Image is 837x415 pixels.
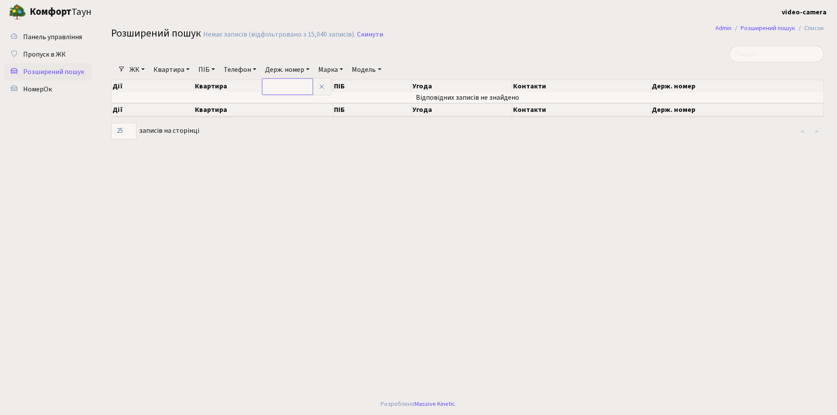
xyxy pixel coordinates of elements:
label: записів на сторінці [111,123,199,139]
a: Квартира [150,62,193,77]
th: Контакти [512,103,650,116]
span: Таун [30,5,92,20]
a: Телефон [220,62,260,77]
a: Панель управління [4,28,92,46]
a: Розширений пошук [741,24,795,33]
span: НомерОк [23,84,52,94]
span: Розширений пошук [23,67,84,77]
div: Немає записів (відфільтровано з 15,040 записів). [203,30,355,39]
th: Квартира [194,80,333,92]
a: ПІБ [195,62,218,77]
img: logo.png [9,3,26,21]
a: Держ. номер [262,62,313,77]
a: Модель [348,62,384,77]
th: ПІБ [333,103,412,116]
div: Розроблено . [381,399,456,409]
th: Дії [112,80,194,92]
a: video-camera [782,7,827,17]
span: Пропуск в ЖК [23,50,66,59]
a: Admin [715,24,732,33]
li: Список [795,24,824,33]
td: Відповідних записів не знайдено [112,92,824,103]
th: Угода [412,80,512,92]
th: Контакти [512,80,650,92]
span: Панель управління [23,32,82,42]
nav: breadcrumb [702,19,837,37]
th: Держ. номер [651,103,824,116]
th: Угода [412,103,512,116]
a: Розширений пошук [4,63,92,81]
th: Дії [112,103,194,116]
a: Марка [315,62,347,77]
th: Квартира [194,103,333,116]
a: ЖК [126,62,148,77]
button: Переключити навігацію [109,5,131,19]
a: Massive Kinetic [415,399,455,408]
input: Пошук... [729,46,824,62]
a: Пропуск в ЖК [4,46,92,63]
a: НомерОк [4,81,92,98]
a: Скинути [357,30,383,39]
th: ПІБ [333,80,412,92]
select: записів на сторінці [111,123,136,139]
b: Комфорт [30,5,71,19]
span: Розширений пошук [111,26,201,41]
th: Держ. номер [651,80,824,92]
